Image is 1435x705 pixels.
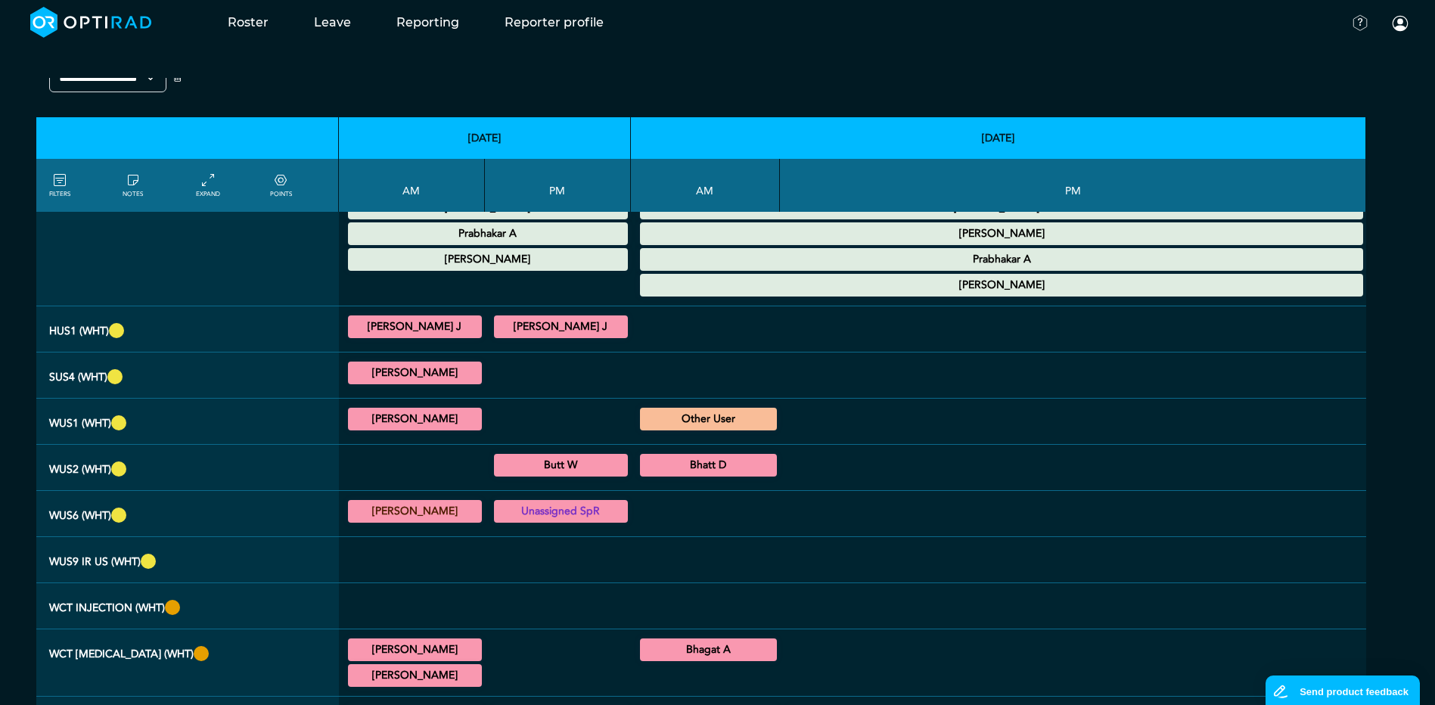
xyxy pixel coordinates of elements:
[350,250,626,269] summary: [PERSON_NAME]
[350,225,626,243] summary: Prabhakar A
[631,159,780,212] th: AM
[640,274,1364,297] div: Other Leave 00:00 - 23:59
[36,306,339,352] th: HUS1 (WHT)
[640,248,1364,271] div: Annual Leave 00:00 - 23:59
[36,629,339,697] th: WCT BIOPSY (WHT)
[36,583,339,629] th: WCT INJECTION (WHT)
[270,172,292,199] a: collapse/expand expected points
[640,454,777,477] div: US Diagnostic MSK/US Interventional MSK 09:00 - 12:30
[642,276,1362,294] summary: [PERSON_NAME]
[494,500,627,523] div: General US 14:00 - 16:30
[36,537,339,583] th: WUS9 IR US (WHT)
[348,500,483,523] div: General US/US Diagnostic MSK/US Interventional MSK 09:00 - 13:00
[36,491,339,537] th: WUS6 (WHT)
[30,7,152,38] img: brand-opti-rad-logos-blue-and-white-d2f68631ba2948856bd03f2d395fb146ddc8fb01b4b6e9315ea85fa773367...
[348,248,628,271] div: Other Leave 00:00 - 23:59
[49,172,70,199] a: FILTERS
[496,456,625,474] summary: Butt W
[350,666,480,685] summary: [PERSON_NAME]
[348,362,483,384] div: General US/US Head & Neck/US Interventional H&N 09:15 - 12:45
[36,399,339,445] th: WUS1 (WHT)
[350,410,480,428] summary: [PERSON_NAME]
[496,502,625,520] summary: Unassigned SpR
[496,318,625,336] summary: [PERSON_NAME] J
[196,172,220,199] a: collapse/expand entries
[348,222,628,245] div: Annual Leave 00:00 - 23:59
[339,117,631,159] th: [DATE]
[36,445,339,491] th: WUS2 (WHT)
[642,225,1362,243] summary: [PERSON_NAME]
[339,159,486,212] th: AM
[348,408,483,430] div: General US 09:00 - 12:00
[36,352,339,399] th: SUS4 (WHT)
[640,222,1364,245] div: Maternity Leave 00:00 - 23:59
[350,318,480,336] summary: [PERSON_NAME] J
[642,250,1362,269] summary: Prabhakar A
[640,638,777,661] div: CT Intervention Body 08:30 - 11:00
[642,410,775,428] summary: Other User
[642,456,775,474] summary: Bhatt D
[348,664,483,687] div: CT Intervention Body 09:00 - 10:00
[640,408,777,430] div: Used by IR all morning 07:00 - 08:00
[348,638,483,661] div: CT Intervention Body 08:00 - 09:00
[350,502,480,520] summary: [PERSON_NAME]
[494,315,627,338] div: US Head & Neck/US Interventional H&N/US Gynaecology/General US 14:30 - 16:30
[348,315,483,338] div: US Head & Neck/US Interventional H&N/US Gynaecology/General US 09:00 - 13:00
[350,364,480,382] summary: [PERSON_NAME]
[123,172,143,199] a: show/hide notes
[642,641,775,659] summary: Bhagat A
[780,159,1367,212] th: PM
[485,159,630,212] th: PM
[350,641,480,659] summary: [PERSON_NAME]
[494,454,627,477] div: US General Adult 14:00 - 16:30
[631,117,1367,159] th: [DATE]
